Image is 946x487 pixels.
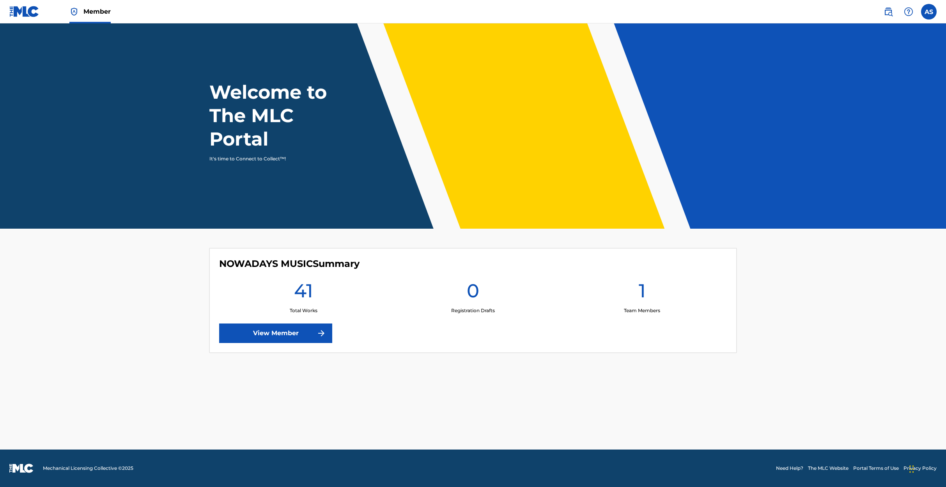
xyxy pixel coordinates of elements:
[907,450,946,487] iframe: Chat Widget
[209,155,345,162] p: It's time to Connect to Collect™!
[9,6,39,17] img: MLC Logo
[209,80,355,151] h1: Welcome to The MLC Portal
[903,465,937,472] a: Privacy Policy
[639,279,646,307] h1: 1
[9,464,34,473] img: logo
[776,465,803,472] a: Need Help?
[467,279,479,307] h1: 0
[219,258,360,270] h4: NOWADAYS MUSIC
[921,4,937,20] div: User Menu
[83,7,111,16] span: Member
[43,465,133,472] span: Mechanical Licensing Collective © 2025
[880,4,896,20] a: Public Search
[884,7,893,16] img: search
[451,307,495,314] p: Registration Drafts
[317,329,326,338] img: f7272a7cc735f4ea7f67.svg
[294,279,313,307] h1: 41
[290,307,317,314] p: Total Works
[69,7,79,16] img: Top Rightsholder
[904,7,913,16] img: help
[219,323,332,343] a: View Member
[853,465,899,472] a: Portal Terms of Use
[624,307,660,314] p: Team Members
[808,465,849,472] a: The MLC Website
[909,457,914,481] div: Drag
[901,4,916,20] div: Help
